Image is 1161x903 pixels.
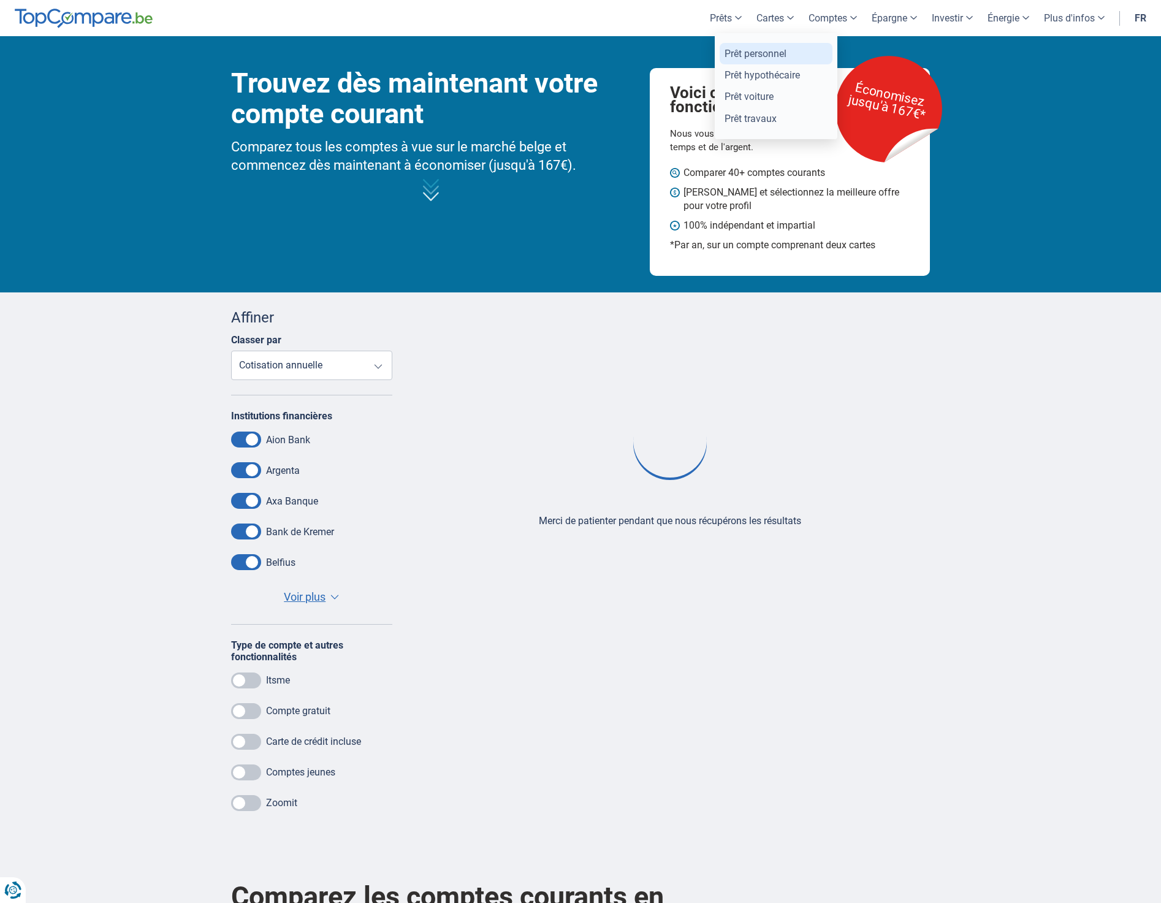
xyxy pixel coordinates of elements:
span: ▼ [330,595,339,600]
a: Prêt personnel [720,43,832,64]
label: Aion Bank [266,434,310,446]
label: Carte de crédit incluse [266,736,361,747]
label: Bank de Kremer [266,526,334,538]
span: Voir plus [284,589,325,605]
label: Itsme [266,674,290,686]
h1: Trouvez dès maintenant votre compte courant [231,68,631,129]
label: Classer par [231,334,281,346]
h3: Comparez tous les comptes à vue sur le marché belge et commencez dès maintenant à économiser (jus... [231,138,631,175]
h4: Voici comment cela fonctionne : [670,86,849,115]
button: Voir plus ▼ [280,589,343,606]
span: 100% indépendant et impartial [683,219,899,232]
p: *Par an, sur un compte comprenant deux cartes [670,238,910,252]
div: Merci de patienter pendant que nous récupérons les résultats [539,514,801,528]
div: Affiner [231,307,392,328]
p: Nous vous aidons à économiser du temps et de l'argent. [670,127,838,154]
label: Comptes jeunes [266,766,335,778]
label: Belfius [266,557,295,568]
label: Institutions financières [231,410,332,422]
label: Type de compte et autres fonctionnalités [231,639,392,663]
img: TopCompare [15,9,153,28]
span: [PERSON_NAME] et sélectionnez la meilleure offre pour votre profil [683,186,899,213]
label: Axa Banque [266,495,318,507]
label: Zoomit [266,797,297,809]
span: Comparer 40+ comptes courants [683,166,899,180]
a: Prêt voiture [720,86,832,107]
a: Prêt travaux [720,108,832,129]
p: Économisez jusqu'à 167€* [833,69,943,134]
label: Argenta [266,465,300,476]
label: Compte gratuit [266,705,330,717]
a: Prêt hypothécaire [720,64,832,86]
